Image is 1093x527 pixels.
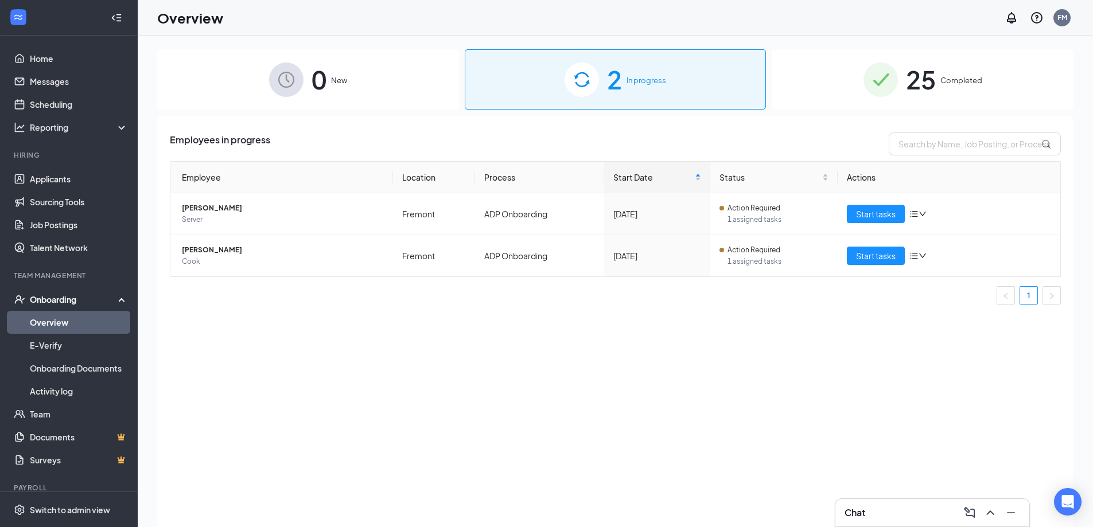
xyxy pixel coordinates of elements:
[30,190,128,213] a: Sourcing Tools
[312,60,326,99] span: 0
[889,132,1061,155] input: Search by Name, Job Posting, or Process
[30,403,128,425] a: Team
[981,503,999,522] button: ChevronUp
[14,122,25,133] svg: Analysis
[1030,11,1044,25] svg: QuestionInfo
[30,122,129,133] div: Reporting
[157,8,223,28] h1: Overview
[906,60,936,99] span: 25
[331,75,347,86] span: New
[963,506,977,520] svg: ComposeMessage
[30,380,128,403] a: Activity log
[847,247,905,265] button: Start tasks
[838,162,1060,193] th: Actions
[30,167,128,190] a: Applicants
[30,236,128,259] a: Talent Network
[997,286,1015,305] li: Previous Page
[1054,488,1082,516] div: Open Intercom Messenger
[627,75,666,86] span: In progress
[30,93,128,116] a: Scheduling
[182,256,384,267] span: Cook
[960,503,979,522] button: ComposeMessage
[30,357,128,380] a: Onboarding Documents
[1043,286,1061,305] button: right
[847,205,905,223] button: Start tasks
[393,162,475,193] th: Location
[1002,292,1009,299] span: left
[14,483,126,493] div: Payroll
[1057,13,1067,22] div: FM
[1005,11,1018,25] svg: Notifications
[182,214,384,225] span: Server
[728,202,780,214] span: Action Required
[13,11,24,23] svg: WorkstreamLogo
[30,334,128,357] a: E-Verify
[30,213,128,236] a: Job Postings
[983,506,997,520] svg: ChevronUp
[182,202,384,214] span: [PERSON_NAME]
[613,171,692,184] span: Start Date
[613,208,701,220] div: [DATE]
[613,249,701,262] div: [DATE]
[909,209,919,218] span: bars
[710,162,838,193] th: Status
[14,150,126,160] div: Hiring
[170,162,393,193] th: Employee
[909,251,919,260] span: bars
[856,249,896,262] span: Start tasks
[14,504,25,516] svg: Settings
[111,12,122,24] svg: Collapse
[393,235,475,276] td: Fremont
[475,193,605,235] td: ADP Onboarding
[728,256,829,267] span: 1 assigned tasks
[30,448,128,471] a: SurveysCrown
[845,506,865,519] h3: Chat
[30,504,110,516] div: Switch to admin view
[14,294,25,305] svg: UserCheck
[997,286,1015,305] button: left
[30,311,128,334] a: Overview
[719,171,820,184] span: Status
[30,294,118,305] div: Onboarding
[182,244,384,256] span: [PERSON_NAME]
[475,162,605,193] th: Process
[30,47,128,70] a: Home
[475,235,605,276] td: ADP Onboarding
[1004,506,1018,520] svg: Minimize
[1020,286,1038,305] li: 1
[1020,287,1037,304] a: 1
[30,425,128,448] a: DocumentsCrown
[919,210,927,218] span: down
[30,70,128,93] a: Messages
[919,252,927,260] span: down
[856,208,896,220] span: Start tasks
[393,193,475,235] td: Fremont
[728,244,780,256] span: Action Required
[1048,292,1055,299] span: right
[14,271,126,280] div: Team Management
[170,132,270,155] span: Employees in progress
[940,75,982,86] span: Completed
[1002,503,1020,522] button: Minimize
[607,60,622,99] span: 2
[1043,286,1061,305] li: Next Page
[728,214,829,225] span: 1 assigned tasks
